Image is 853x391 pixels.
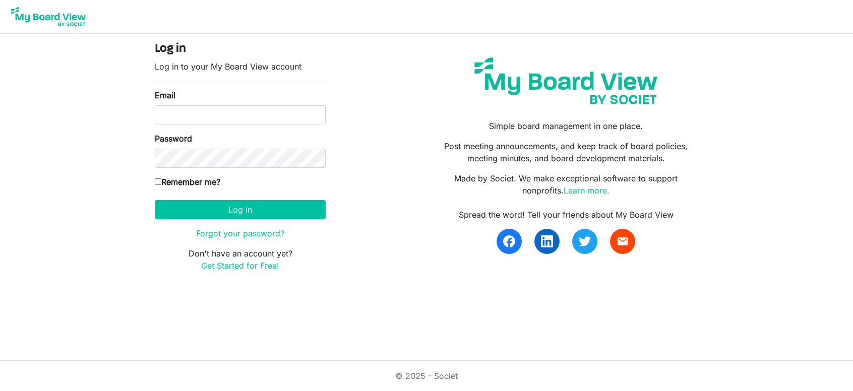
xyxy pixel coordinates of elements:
[579,235,591,247] img: twitter.svg
[155,176,220,188] label: Remember me?
[564,185,610,195] a: Learn more.
[434,120,698,132] p: Simple board management in one place.
[395,371,458,381] a: © 2025 - Societ
[155,42,326,56] h4: Log in
[434,140,698,164] p: Post meeting announcements, and keep track of board policies, meeting minutes, and board developm...
[467,50,665,112] img: my-board-view-societ.svg
[155,89,175,101] label: Email
[541,235,553,247] img: linkedin.svg
[196,228,284,238] a: Forgot your password?
[155,178,161,185] input: Remember me?
[155,247,326,272] p: Don't have an account yet?
[434,172,698,197] p: Made by Societ. We make exceptional software to support nonprofits.
[434,209,698,221] div: Spread the word! Tell your friends about My Board View
[8,4,89,29] img: My Board View Logo
[610,229,635,254] a: email
[201,260,279,271] a: Get Started for Free!
[155,133,192,145] label: Password
[155,200,326,219] button: Log in
[617,235,629,247] span: email
[503,235,515,247] img: facebook.svg
[155,60,326,73] p: Log in to your My Board View account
